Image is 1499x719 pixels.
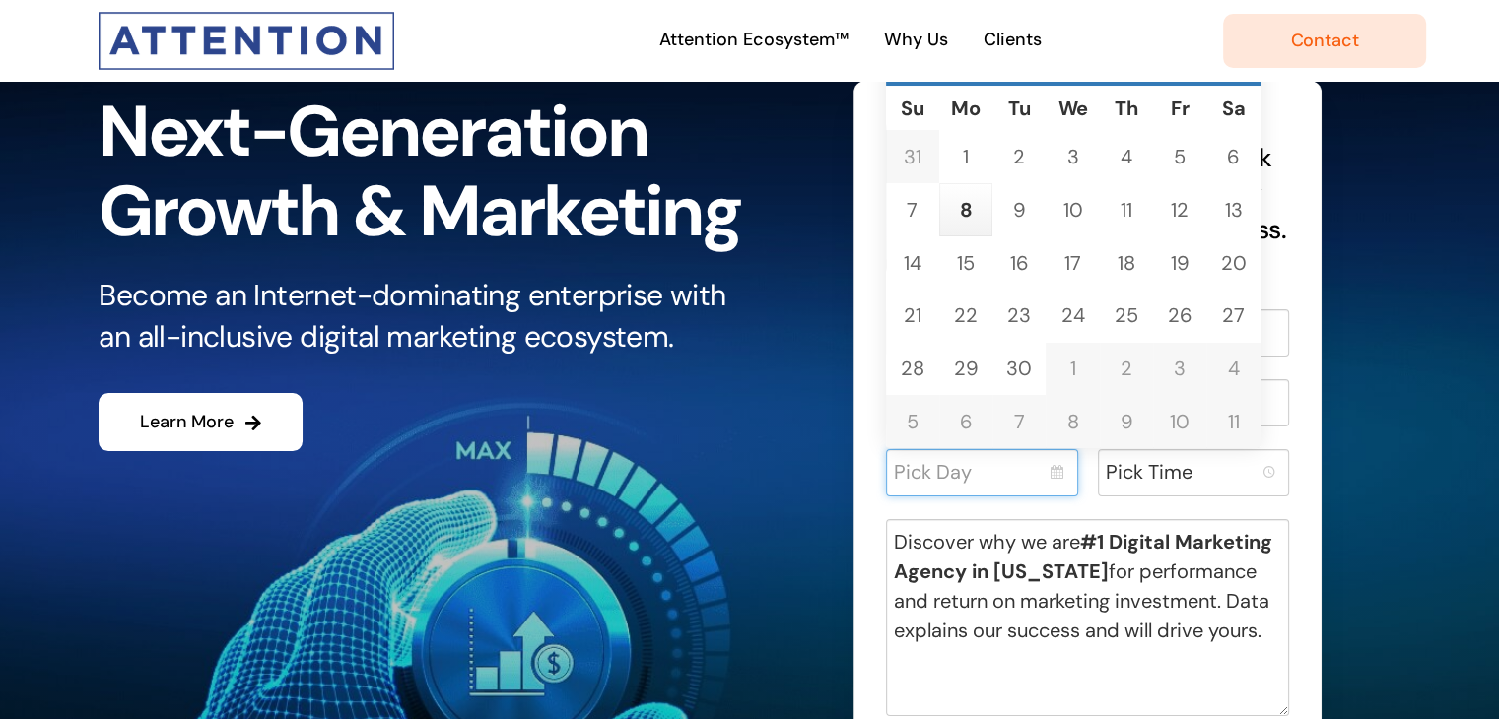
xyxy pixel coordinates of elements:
span: Contact [1290,31,1358,51]
a: 9 [1001,192,1038,229]
th: Saturday [1206,86,1260,130]
a: 11 [1215,404,1252,440]
a: 4 [1215,351,1252,387]
a: 2 [1108,351,1144,387]
a: 16 [1001,245,1038,282]
a: 7 [1001,404,1038,440]
th: Tuesday [992,86,1046,130]
a: Attention Ecosystem™ [653,20,854,62]
b: #1 Digital Marketing Agency in [US_STATE] [894,529,1272,584]
a: 15 [947,245,984,282]
a: 2 [1001,139,1038,175]
span: Learn More [140,412,233,432]
a: 31 [894,139,930,175]
a: 4 [1108,139,1144,175]
a: 28 [894,351,930,387]
a: 3 [1055,139,1091,175]
span: Attention Ecosystem™ [659,26,849,54]
a: 8 [947,192,984,229]
a: 25 [1108,297,1144,334]
a: 18 [1108,245,1144,282]
a: Why Us [878,20,954,62]
a: 11 [1108,192,1144,229]
a: 30 [1001,351,1038,387]
a: 21 [894,297,930,334]
a: 14 [894,245,930,282]
a: 17 [1055,245,1091,282]
th: Thursday [1100,86,1153,130]
a: 6 [947,404,984,440]
label: Discover why we are for performance and return on marketing investment. Data explains our success... [894,527,1290,645]
a: 8 [1055,404,1091,440]
a: 1 [1055,351,1091,387]
a: 10 [1055,192,1091,229]
a: 3 [1162,351,1198,387]
a: Contact [1223,14,1426,68]
a: Attention-Only-Logo-300wide [99,9,394,34]
a: 7 [894,192,930,229]
a: 9 [1108,404,1144,440]
label: Pick Time [1106,457,1192,487]
a: 13 [1215,192,1252,229]
a: 26 [1162,297,1198,334]
a: 24 [1055,297,1091,334]
img: Attention Interactive Logo [99,12,394,70]
a: 5 [894,404,930,440]
p: Become an Internet-dominating enterprise with an all-inclusive digital marketing ecosystem. [99,275,749,358]
a: 5 [1162,139,1198,175]
h1: Next-Generation Growth & Marketing [99,93,749,251]
a: Clients [978,20,1048,62]
a: 27 [1215,297,1252,334]
a: 23 [1001,297,1038,334]
span: Clients [984,26,1042,54]
a: 1 [947,139,984,175]
td: Current focused date is Monday, September 08, 2025 [939,183,992,236]
a: 6 [1215,139,1252,175]
a: 22 [947,297,984,334]
a: Learn More [99,393,303,451]
a: 29 [947,351,984,387]
label: Pick Day [894,457,972,487]
a: 12 [1162,192,1198,229]
th: Wednesday [1046,86,1099,130]
a: 10 [1162,404,1198,440]
th: Monday [939,86,992,130]
th: Sunday [886,86,939,130]
a: 20 [1215,245,1252,282]
span: Why Us [884,26,948,54]
a: 19 [1162,245,1198,282]
nav: Main Menu Desktop [479,5,1223,76]
th: Friday [1153,86,1206,130]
